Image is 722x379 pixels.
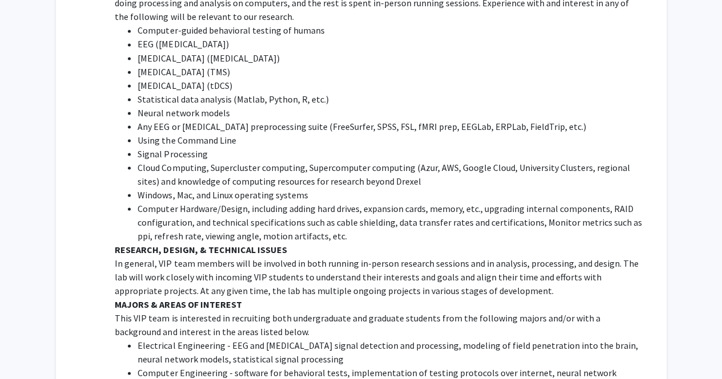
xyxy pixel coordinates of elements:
p: In general, VIP team members will be involved in both running in-person research sessions and in ... [115,256,643,297]
iframe: Chat [9,328,49,370]
li: Any EEG or [MEDICAL_DATA] preprocessing suite (FreeSurfer, SPSS, FSL, fMRI prep, EEGLab, ERPLab, ... [138,119,643,133]
li: Neural network models [138,105,643,119]
li: Computer Hardware/Design, including adding hard drives, expansion cards, memory, etc., upgrading ... [138,201,643,242]
li: Cloud Computing, Supercluster computing, Supercomputer computing (Azur, AWS, Google Cloud, Univer... [138,160,643,188]
li: [MEDICAL_DATA] (TMS) [138,64,643,78]
li: [MEDICAL_DATA] (tDCS) [138,78,643,92]
li: Using the Command Line [138,133,643,146]
p: This VIP team is interested in recruiting both undergraduate and graduate students from the follo... [115,311,643,338]
strong: RESEARCH, DESIGN, & TECHNICAL ISSUES [115,243,287,255]
strong: MAJORS & AREAS OF INTEREST [115,298,241,309]
li: Statistical data analysis (Matlab, Python, R, etc.) [138,92,643,105]
li: EEG ([MEDICAL_DATA]) [138,37,643,51]
li: Computer-guided behavioral testing of humans [138,23,643,37]
li: Electrical Engineering - EEG and [MEDICAL_DATA] signal detection and processing, modeling of fiel... [138,338,643,365]
li: Windows, Mac, and Linux operating systems [138,188,643,201]
li: Signal Processing [138,146,643,160]
li: [MEDICAL_DATA] ([MEDICAL_DATA]) [138,51,643,64]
